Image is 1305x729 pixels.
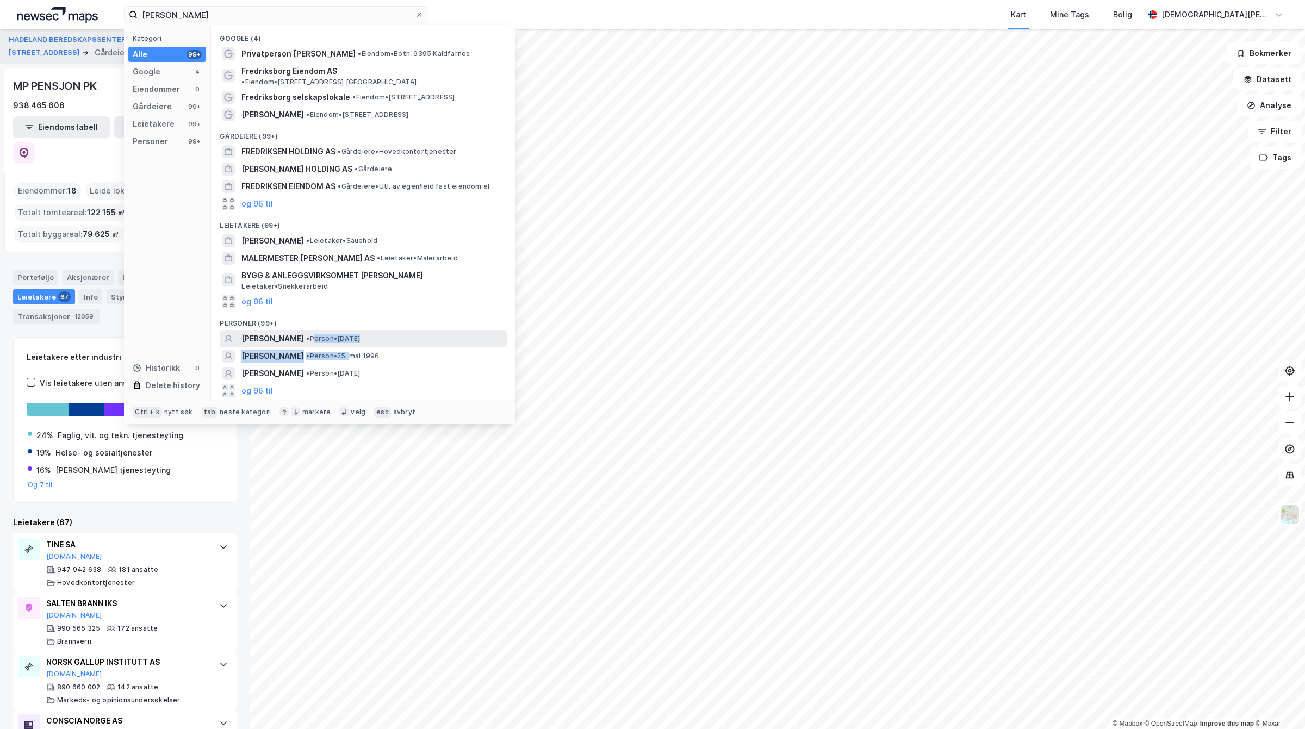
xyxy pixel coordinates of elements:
[164,408,193,416] div: nytt søk
[1200,720,1254,727] a: Improve this map
[1161,8,1270,21] div: [DEMOGRAPHIC_DATA][PERSON_NAME]
[220,408,271,416] div: neste kategori
[1238,95,1301,116] button: Analyse
[57,683,100,691] div: 890 660 002
[13,309,100,324] div: Transaksjoner
[358,49,361,58] span: •
[1251,677,1305,729] iframe: Chat Widget
[87,206,125,219] span: 122 155 ㎡
[306,334,309,342] span: •
[118,270,185,285] div: Eiendommer
[241,252,375,265] span: MALERMESTER [PERSON_NAME] AS
[241,65,337,78] span: Fredriksborg Eiendom AS
[306,369,309,377] span: •
[13,270,58,285] div: Portefølje
[57,696,181,705] div: Markeds- og opinionsundersøkelser
[58,291,71,302] div: 67
[36,429,53,442] div: 24%
[241,197,273,210] button: og 96 til
[338,182,491,191] span: Gårdeiere • Utl. av egen/leid fast eiendom el.
[133,407,162,418] div: Ctrl + k
[1145,720,1197,727] a: OpenStreetMap
[14,204,129,221] div: Totalt tomteareal :
[95,46,127,59] div: Gårdeier
[117,683,158,691] div: 142 ansatte
[377,254,457,263] span: Leietaker • Malerarbeid
[83,228,119,241] span: 79 625 ㎡
[306,110,408,119] span: Eiendom • [STREET_ADDRESS]
[57,565,101,574] div: 947 942 638
[352,93,455,102] span: Eiendom • [STREET_ADDRESS]
[193,364,202,372] div: 0
[146,379,200,392] div: Delete history
[1234,68,1301,90] button: Datasett
[9,47,82,58] button: [STREET_ADDRESS]
[193,85,202,94] div: 0
[138,7,415,23] input: Søk på adresse, matrikkel, gårdeiere, leietakere eller personer
[302,408,331,416] div: markere
[13,99,65,112] div: 938 465 606
[57,624,100,633] div: 990 565 325
[133,34,206,42] div: Kategori
[119,565,158,574] div: 181 ansatte
[1250,147,1301,169] button: Tags
[393,408,415,416] div: avbryt
[40,377,143,390] div: Vis leietakere uten ansatte
[133,83,180,96] div: Eiendommer
[133,362,180,375] div: Historikk
[72,311,96,322] div: 12059
[355,165,392,173] span: Gårdeiere
[187,120,202,128] div: 99+
[352,93,356,101] span: •
[46,611,102,620] button: [DOMAIN_NAME]
[241,295,273,308] button: og 96 til
[306,334,360,343] span: Person • [DATE]
[211,26,515,45] div: Google (4)
[211,213,515,232] div: Leietakere (99+)
[211,123,515,143] div: Gårdeiere (99+)
[211,310,515,330] div: Personer (99+)
[351,408,365,416] div: velg
[46,670,102,678] button: [DOMAIN_NAME]
[57,578,135,587] div: Hovedkontortjenester
[358,49,470,58] span: Eiendom • Botn, 9395 Kaldfarnes
[1050,8,1089,21] div: Mine Tags
[1227,42,1301,64] button: Bokmerker
[241,180,335,193] span: FREDRIKSEN EIENDOM AS
[306,369,360,378] span: Person • [DATE]
[133,65,160,78] div: Google
[55,446,152,459] div: Helse- og sosialtjenester
[241,91,350,104] span: Fredriksborg selskapslokale
[14,182,81,200] div: Eiendommer :
[241,282,328,291] span: Leietaker • Snekkerarbeid
[27,351,223,364] div: Leietakere etter industri
[46,538,208,551] div: TINE SA
[107,289,152,304] div: Styret
[133,135,168,148] div: Personer
[306,110,309,119] span: •
[377,254,380,262] span: •
[1248,121,1301,142] button: Filter
[28,481,53,489] button: Og 7 til
[85,182,163,200] div: Leide lokasjoner :
[36,464,51,477] div: 16%
[63,270,114,285] div: Aksjonærer
[1113,720,1142,727] a: Mapbox
[46,552,102,561] button: [DOMAIN_NAME]
[241,163,352,176] span: [PERSON_NAME] HOLDING AS
[241,234,304,247] span: [PERSON_NAME]
[241,269,502,282] span: BYGG & ANLEGGSVIRKSOMHET [PERSON_NAME]
[13,77,98,95] div: MP PENSJON PK
[117,624,158,633] div: 172 ansatte
[14,226,123,243] div: Totalt byggareal :
[133,48,147,61] div: Alle
[46,656,208,669] div: NORSK GALLUP INSTITUTT AS
[13,289,75,304] div: Leietakere
[241,108,304,121] span: [PERSON_NAME]
[241,384,273,397] button: og 96 til
[338,147,341,155] span: •
[133,100,172,113] div: Gårdeiere
[55,464,171,477] div: [PERSON_NAME] tjenesteyting
[193,67,202,76] div: 4
[187,137,202,146] div: 99+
